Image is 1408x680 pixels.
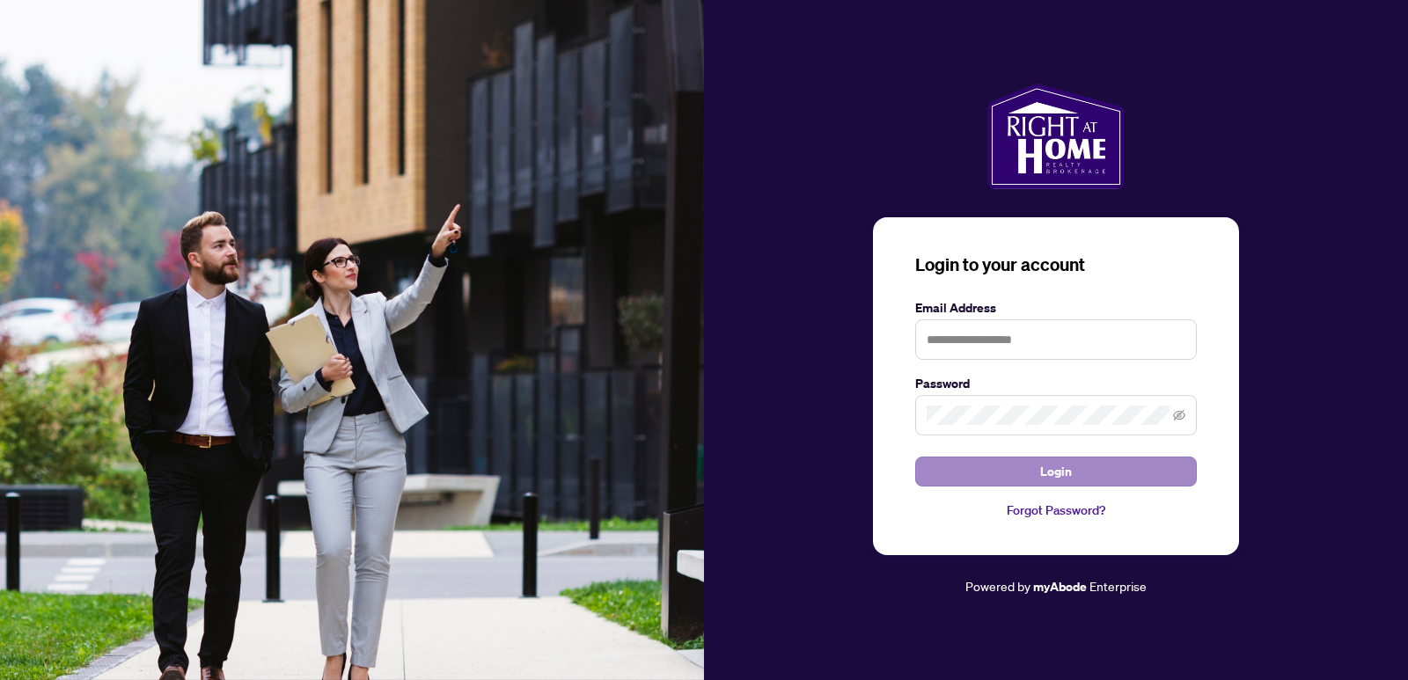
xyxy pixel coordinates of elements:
h3: Login to your account [915,252,1197,277]
span: eye-invisible [1173,409,1185,421]
label: Password [915,374,1197,393]
a: myAbode [1033,577,1087,596]
button: Login [915,457,1197,486]
span: Enterprise [1089,578,1147,594]
span: Powered by [965,578,1030,594]
a: Forgot Password? [915,501,1197,520]
img: ma-logo [987,84,1124,189]
span: Login [1040,457,1072,486]
label: Email Address [915,298,1197,318]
